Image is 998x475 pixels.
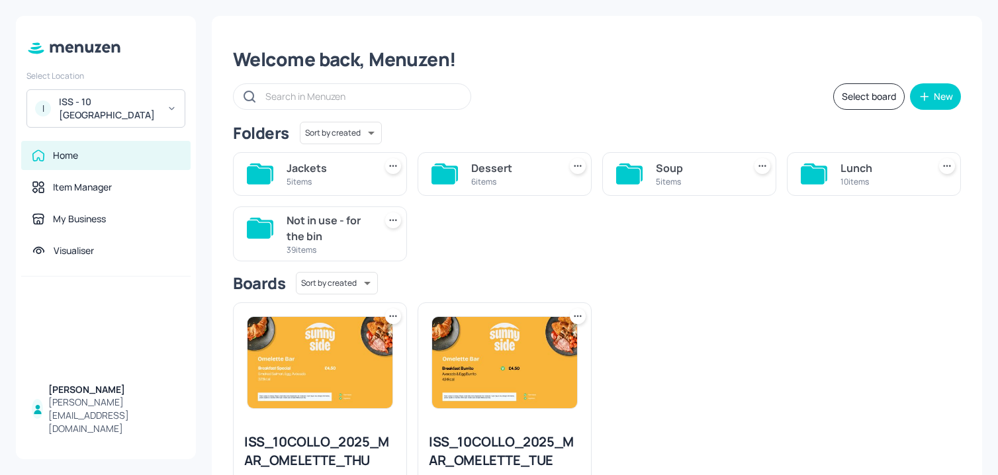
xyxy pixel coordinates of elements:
[287,160,369,176] div: Jackets
[656,160,739,176] div: Soup
[287,244,369,255] div: 39 items
[26,70,185,81] div: Select Location
[59,95,159,122] div: ISS - 10 [GEOGRAPHIC_DATA]
[934,92,953,101] div: New
[244,433,396,470] div: ISS_10COLLO_2025_MAR_OMELETTE_THU
[432,317,577,408] img: 2025-08-29-1756454443696u54qv3gph4.jpeg
[471,176,554,187] div: 6 items
[248,317,392,408] img: 2025-08-29-1756455170588zuoxskk7pe.jpeg
[53,212,106,226] div: My Business
[840,160,923,176] div: Lunch
[300,120,382,146] div: Sort by created
[233,122,289,144] div: Folders
[48,383,180,396] div: [PERSON_NAME]
[233,48,961,71] div: Welcome back, Menuzen!
[296,270,378,296] div: Sort by created
[287,176,369,187] div: 5 items
[840,176,923,187] div: 10 items
[53,149,78,162] div: Home
[265,87,457,106] input: Search in Menuzen
[287,212,369,244] div: Not in use - for the bin
[429,433,580,470] div: ISS_10COLLO_2025_MAR_OMELETTE_TUE
[48,396,180,435] div: [PERSON_NAME][EMAIL_ADDRESS][DOMAIN_NAME]
[233,273,285,294] div: Boards
[53,181,112,194] div: Item Manager
[910,83,961,110] button: New
[656,176,739,187] div: 5 items
[54,244,94,257] div: Visualiser
[471,160,554,176] div: Dessert
[35,101,51,116] div: I
[833,83,905,110] button: Select board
